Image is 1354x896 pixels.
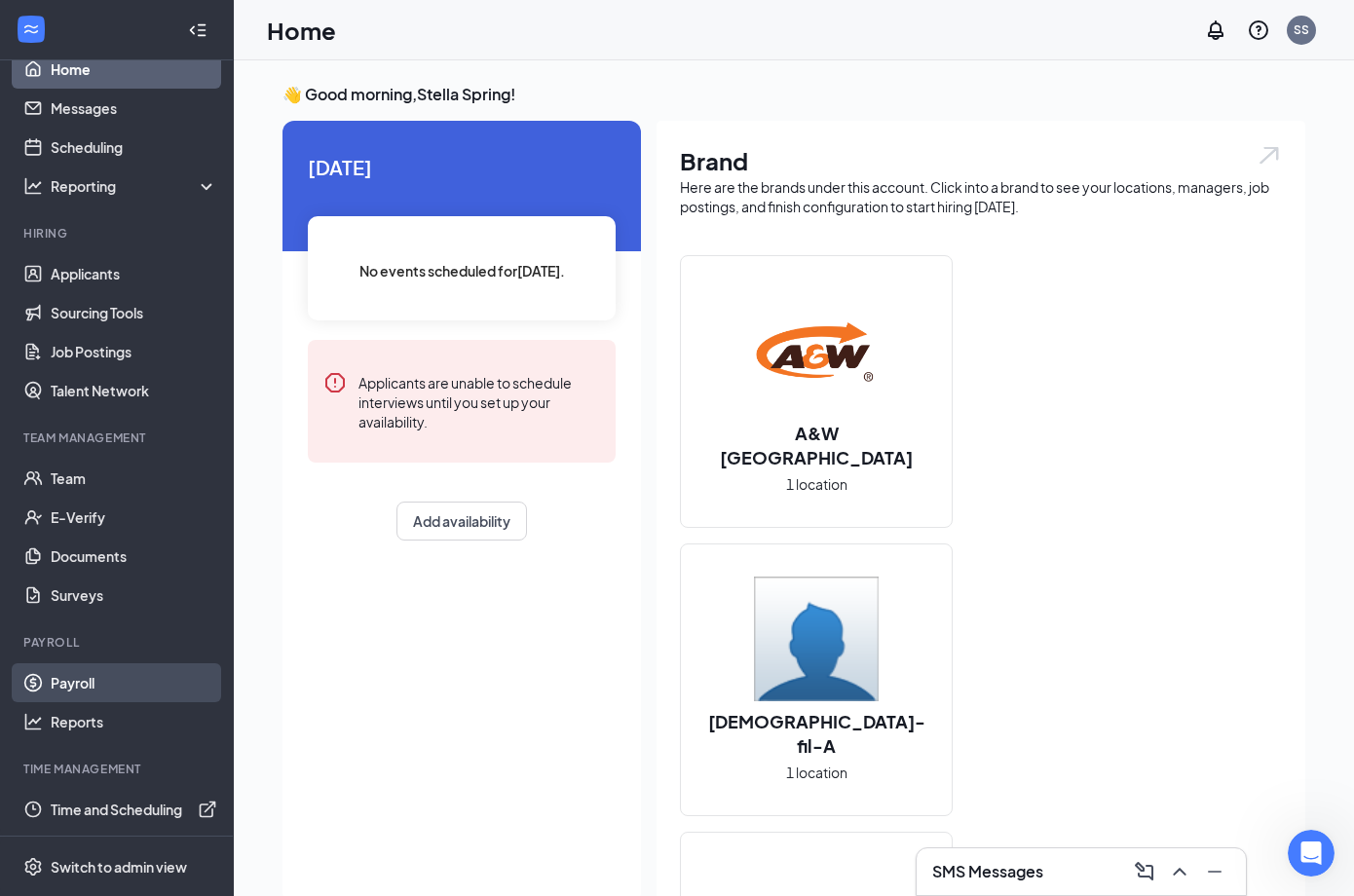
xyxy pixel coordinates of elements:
[23,429,213,446] div: Team Management
[396,502,527,541] button: Add availability
[358,371,600,431] div: Applicants are unable to schedule interviews until you set up your availability.
[51,89,217,128] a: Messages
[786,762,847,783] span: 1 location
[754,577,879,701] img: Chick-fil-A
[51,576,217,615] a: Surveys
[359,260,565,281] span: No events scheduled for [DATE] .
[51,176,218,196] div: Reporting
[680,177,1282,216] div: Here are the brands under this account. Click into a brand to see your locations, managers, job p...
[51,459,217,498] a: Team
[51,537,217,576] a: Documents
[23,634,213,651] div: Payroll
[51,663,217,702] a: Payroll
[51,498,217,537] a: E-Verify
[51,332,217,371] a: Job Postings
[51,293,217,332] a: Sourcing Tools
[23,857,43,877] svg: Settings
[786,473,847,495] span: 1 location
[754,288,879,413] img: A&W Canada
[23,761,213,777] div: TIME MANAGEMENT
[1164,856,1195,887] button: ChevronUp
[1129,856,1160,887] button: ComposeMessage
[932,861,1043,882] h3: SMS Messages
[1247,19,1270,42] svg: QuestionInfo
[1294,21,1309,38] div: SS
[21,19,41,39] svg: WorkstreamLogo
[51,50,217,89] a: Home
[188,20,207,40] svg: Collapse
[1133,860,1156,883] svg: ComposeMessage
[51,790,217,829] a: Time and SchedulingExternalLink
[681,421,952,469] h2: A&W [GEOGRAPHIC_DATA]
[1203,860,1226,883] svg: Minimize
[51,128,217,167] a: Scheduling
[51,254,217,293] a: Applicants
[1257,144,1282,167] img: open.6027fd2a22e1237b5b06.svg
[51,857,187,877] div: Switch to admin view
[1288,830,1335,877] iframe: Intercom live chat
[23,225,213,242] div: Hiring
[323,371,347,394] svg: Error
[680,144,1282,177] h1: Brand
[681,709,952,758] h2: [DEMOGRAPHIC_DATA]-fil-A
[1168,860,1191,883] svg: ChevronUp
[308,152,616,182] span: [DATE]
[267,14,336,47] h1: Home
[51,702,217,741] a: Reports
[1199,856,1230,887] button: Minimize
[51,371,217,410] a: Talent Network
[1204,19,1227,42] svg: Notifications
[282,84,1305,105] h3: 👋 Good morning, Stella Spring !
[23,176,43,196] svg: Analysis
